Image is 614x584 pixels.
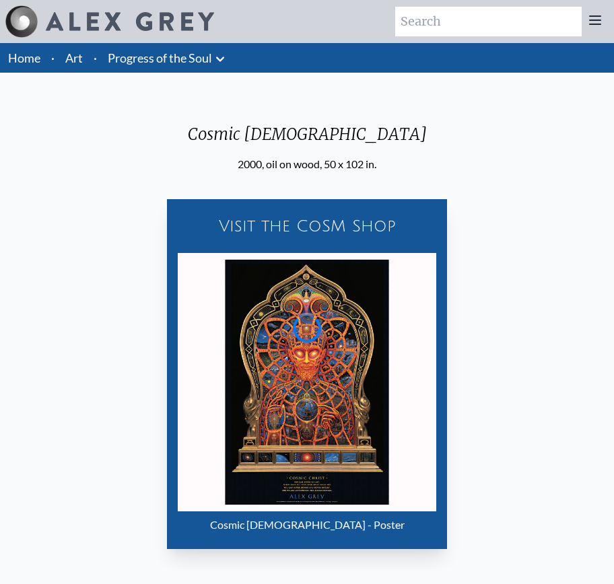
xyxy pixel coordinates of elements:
a: Home [8,50,40,65]
div: Cosmic [DEMOGRAPHIC_DATA] - Poster [178,511,436,538]
div: Cosmic [DEMOGRAPHIC_DATA] [177,124,438,156]
a: Progress of the Soul [108,48,212,67]
input: Search [395,7,582,36]
div: 2000, oil on wood, 50 x 102 in. [177,156,438,172]
img: Cosmic Christ - Poster [178,253,436,511]
a: Cosmic [DEMOGRAPHIC_DATA] - Poster [178,253,436,538]
a: Visit the CoSM Shop [172,205,442,248]
a: Art [65,48,83,67]
li: · [46,43,60,73]
li: · [88,43,102,73]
